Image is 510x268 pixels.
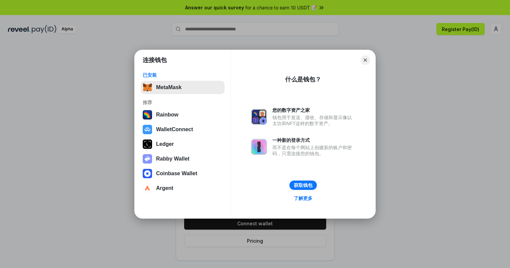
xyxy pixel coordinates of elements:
div: 推荐 [143,99,223,105]
div: MetaMask [156,84,181,90]
button: Coinbase Wallet [141,167,225,180]
button: Ledger [141,138,225,151]
img: svg+xml,%3Csvg%20xmlns%3D%22http%3A%2F%2Fwww.w3.org%2F2000%2Fsvg%22%20fill%3D%22none%22%20viewBox... [251,139,267,155]
div: 获取钱包 [294,182,312,188]
div: 您的数字资产之家 [272,107,355,113]
div: Rainbow [156,112,178,118]
button: 获取钱包 [289,181,317,190]
div: Ledger [156,141,174,147]
img: svg+xml,%3Csvg%20width%3D%2228%22%20height%3D%2228%22%20viewBox%3D%220%200%2028%2028%22%20fill%3D... [143,125,152,134]
button: Argent [141,182,225,195]
img: svg+xml,%3Csvg%20xmlns%3D%22http%3A%2F%2Fwww.w3.org%2F2000%2Fsvg%22%20fill%3D%22none%22%20viewBox... [251,109,267,125]
button: Rabby Wallet [141,152,225,166]
button: MetaMask [141,81,225,94]
img: svg+xml,%3Csvg%20width%3D%2228%22%20height%3D%2228%22%20viewBox%3D%220%200%2028%2028%22%20fill%3D... [143,184,152,193]
div: 了解更多 [294,195,312,201]
button: Close [361,55,370,65]
div: Coinbase Wallet [156,171,197,177]
div: Argent [156,185,173,191]
button: Rainbow [141,108,225,121]
div: 已安装 [143,72,223,78]
div: 钱包用于发送、接收、存储和显示像以太坊和NFT这样的数字资产。 [272,114,355,126]
a: 了解更多 [290,194,316,203]
img: svg+xml,%3Csvg%20xmlns%3D%22http%3A%2F%2Fwww.w3.org%2F2000%2Fsvg%22%20width%3D%2228%22%20height%3... [143,140,152,149]
div: Rabby Wallet [156,156,189,162]
div: 而不是在每个网站上创建新的账户和密码，只需连接您的钱包。 [272,145,355,157]
img: svg+xml,%3Csvg%20xmlns%3D%22http%3A%2F%2Fwww.w3.org%2F2000%2Fsvg%22%20fill%3D%22none%22%20viewBox... [143,154,152,164]
img: svg+xml,%3Csvg%20width%3D%2228%22%20height%3D%2228%22%20viewBox%3D%220%200%2028%2028%22%20fill%3D... [143,169,152,178]
img: svg+xml,%3Csvg%20width%3D%22120%22%20height%3D%22120%22%20viewBox%3D%220%200%20120%20120%22%20fil... [143,110,152,119]
h1: 连接钱包 [143,56,167,64]
img: svg+xml,%3Csvg%20fill%3D%22none%22%20height%3D%2233%22%20viewBox%3D%220%200%2035%2033%22%20width%... [143,83,152,92]
div: 一种新的登录方式 [272,137,355,143]
div: 什么是钱包？ [285,75,321,83]
div: WalletConnect [156,126,193,132]
button: WalletConnect [141,123,225,136]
